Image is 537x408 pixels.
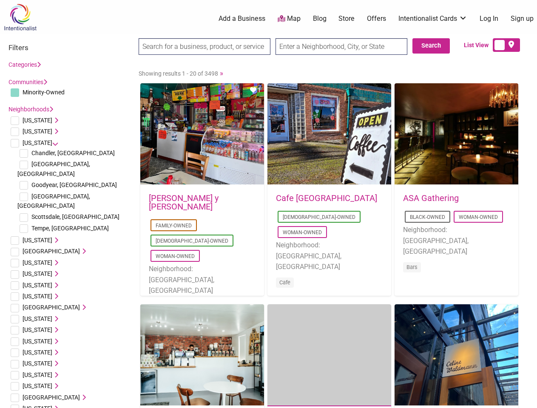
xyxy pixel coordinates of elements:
a: Woman-Owned [156,253,195,259]
a: Bars [406,264,418,270]
a: » [220,69,223,77]
h3: Filters [9,43,130,52]
a: Store [338,14,355,23]
li: Neighborhood: [GEOGRAPHIC_DATA], [GEOGRAPHIC_DATA] [149,263,256,296]
a: Neighborhoods [9,106,53,113]
span: [US_STATE] [23,349,52,356]
a: Categories [9,61,41,68]
span: Scottsdale, [GEOGRAPHIC_DATA] [31,213,119,220]
span: Minority-Owned [23,89,65,96]
span: [US_STATE] [23,338,52,345]
a: Offers [367,14,386,23]
a: Woman-Owned [459,214,498,220]
span: [US_STATE] [23,139,52,146]
a: Add a Business [219,14,265,23]
span: [GEOGRAPHIC_DATA] [23,394,80,401]
a: Cafe [GEOGRAPHIC_DATA] [276,193,377,203]
a: Communities [9,79,47,85]
span: [GEOGRAPHIC_DATA], [GEOGRAPHIC_DATA] [17,193,90,209]
span: List View [464,41,493,50]
a: Blog [313,14,327,23]
a: [PERSON_NAME] y [PERSON_NAME] [149,193,219,212]
a: Family-Owned [156,223,192,229]
span: [GEOGRAPHIC_DATA] [23,248,80,255]
span: [US_STATE] [23,259,52,266]
a: Log In [480,14,498,23]
span: Tempe, [GEOGRAPHIC_DATA] [31,225,109,232]
a: Sign up [511,14,534,23]
span: [US_STATE] [23,282,52,289]
span: [US_STATE] [23,270,52,277]
span: Chandler, [GEOGRAPHIC_DATA] [31,150,115,156]
li: Neighborhood: [GEOGRAPHIC_DATA], [GEOGRAPHIC_DATA] [403,224,510,257]
span: [US_STATE] [23,117,52,124]
span: [US_STATE] [23,128,52,135]
li: Neighborhood: [GEOGRAPHIC_DATA], [GEOGRAPHIC_DATA] [276,240,383,272]
span: [GEOGRAPHIC_DATA], [GEOGRAPHIC_DATA] [17,161,90,177]
input: Search for a business, product, or service [139,38,270,55]
a: [DEMOGRAPHIC_DATA]-Owned [283,214,355,220]
span: [US_STATE] [23,326,52,333]
span: Goodyear, [GEOGRAPHIC_DATA] [31,181,117,188]
span: [US_STATE] [23,293,52,300]
span: [US_STATE] [23,237,52,244]
span: [US_STATE] [23,382,52,389]
a: Cafe [279,279,290,286]
span: [GEOGRAPHIC_DATA] [23,304,80,311]
a: [DEMOGRAPHIC_DATA]-Owned [156,238,228,244]
span: [US_STATE] [23,371,52,378]
span: [US_STATE] [23,315,52,322]
a: ASA Gathering [403,193,459,203]
a: Map [278,14,301,24]
a: Black-Owned [410,214,445,220]
a: Woman-Owned [283,229,322,235]
a: Intentionalist Cards [398,14,467,23]
input: Enter a Neighborhood, City, or State [276,38,407,55]
span: Showing results 1 - 20 of 3498 [139,70,218,77]
button: Search [412,38,450,54]
span: [US_STATE] [23,360,52,367]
